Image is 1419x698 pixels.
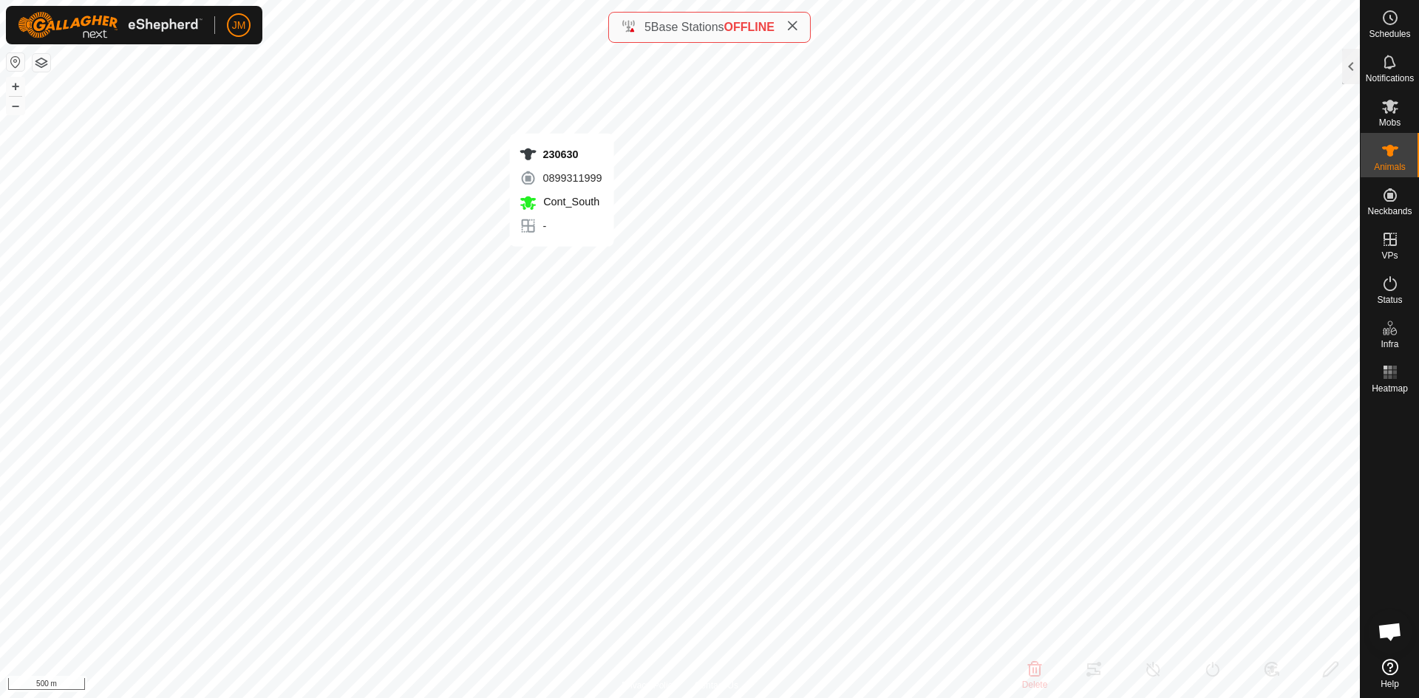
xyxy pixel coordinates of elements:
button: + [7,78,24,95]
span: Neckbands [1367,207,1412,216]
span: Cont_South [540,196,599,208]
span: Notifications [1366,74,1414,83]
button: Reset Map [7,53,24,71]
div: 230630 [519,146,602,163]
a: Contact Us [695,679,738,692]
span: JM [232,18,246,33]
span: Base Stations [651,21,724,33]
button: Map Layers [33,54,50,72]
span: Help [1381,680,1399,688]
a: Help [1361,653,1419,694]
span: Animals [1374,162,1406,171]
div: 0899311999 [519,169,602,187]
div: - [519,217,602,235]
span: VPs [1381,251,1398,260]
img: Gallagher Logo [18,12,203,38]
button: – [7,97,24,114]
span: Schedules [1369,30,1410,38]
span: Mobs [1379,118,1401,127]
span: Heatmap [1372,384,1408,393]
a: Privacy Policy [622,679,677,692]
span: Status [1377,295,1402,304]
span: 5 [644,21,651,33]
span: Infra [1381,340,1398,349]
div: Open chat [1368,609,1412,654]
span: OFFLINE [724,21,775,33]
